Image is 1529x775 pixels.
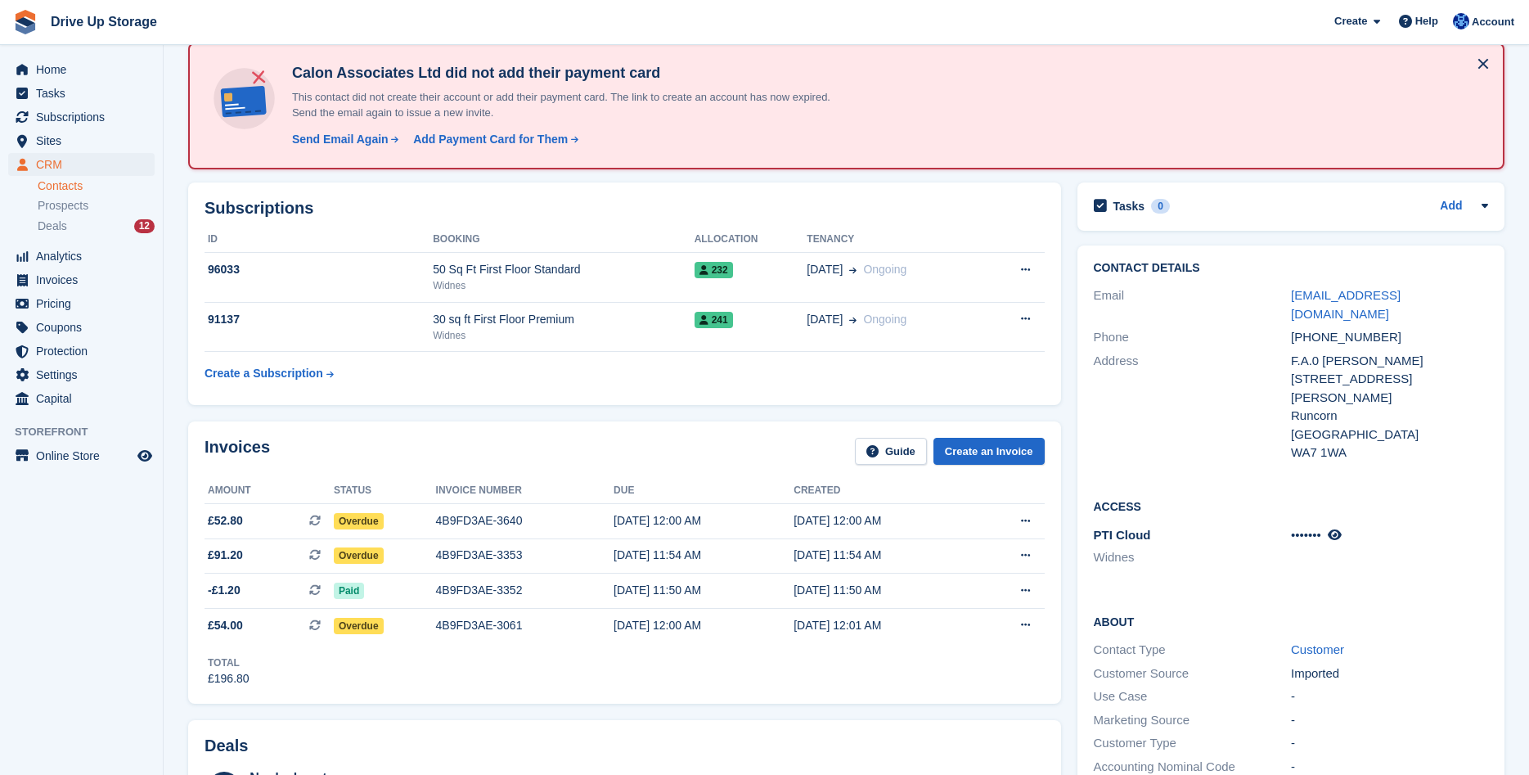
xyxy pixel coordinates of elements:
span: Deals [38,219,67,234]
span: Ongoing [863,263,906,276]
div: Imported [1291,665,1488,683]
span: Ongoing [863,313,906,326]
div: £196.80 [208,670,250,687]
div: Phone [1094,328,1291,347]
a: menu [8,444,155,467]
div: Runcorn [1291,407,1488,426]
div: [DATE] 11:50 AM [794,582,974,599]
span: Help [1415,13,1438,29]
img: Widnes Team [1453,13,1469,29]
div: Email [1094,286,1291,323]
span: £91.20 [208,547,243,564]
h2: Tasks [1113,199,1145,214]
th: Due [614,478,794,504]
h2: Contact Details [1094,262,1489,275]
a: [EMAIL_ADDRESS][DOMAIN_NAME] [1291,288,1401,321]
span: Settings [36,363,134,386]
span: [DATE] [807,311,843,328]
div: [PHONE_NUMBER] [1291,328,1488,347]
th: Created [794,478,974,504]
span: Account [1472,14,1514,30]
span: Storefront [15,424,163,440]
span: Pricing [36,292,134,315]
div: 4B9FD3AE-3352 [436,582,614,599]
div: - [1291,711,1488,730]
a: Create an Invoice [933,438,1045,465]
div: 4B9FD3AE-3061 [436,617,614,634]
img: stora-icon-8386f47178a22dfd0bd8f6a31ec36ba5ce8667c1dd55bd0f319d3a0aa187defe.svg [13,10,38,34]
div: 50 Sq Ft First Floor Standard [433,261,695,278]
div: - [1291,734,1488,753]
span: Coupons [36,316,134,339]
h2: Subscriptions [205,199,1045,218]
div: 4B9FD3AE-3353 [436,547,614,564]
div: Contact Type [1094,641,1291,660]
span: 241 [695,312,733,328]
a: Preview store [135,446,155,466]
div: F.A.0 [PERSON_NAME] [1291,352,1488,371]
h2: Deals [205,737,248,755]
span: Subscriptions [36,106,134,128]
span: Analytics [36,245,134,268]
div: Add Payment Card for Them [413,131,568,148]
div: Customer Source [1094,665,1291,683]
div: Customer Type [1094,734,1291,753]
a: Prospects [38,197,155,214]
a: menu [8,268,155,291]
h2: Access [1094,498,1489,514]
span: Paid [334,583,364,599]
a: Deals 12 [38,218,155,235]
div: - [1291,687,1488,706]
div: [DATE] 11:54 AM [794,547,974,564]
div: 30 sq ft First Floor Premium [433,311,695,328]
div: [DATE] 11:50 AM [614,582,794,599]
span: £54.00 [208,617,243,634]
a: menu [8,82,155,105]
span: Overdue [334,618,384,634]
img: no-card-linked-e7822e413c904bf8b177c4d89f31251c4716f9871600ec3ca5bfc59e148c83f4.svg [209,64,279,133]
a: Customer [1291,642,1344,656]
span: Sites [36,129,134,152]
span: Protection [36,340,134,363]
span: Tasks [36,82,134,105]
div: Total [208,656,250,670]
div: [DATE] 12:01 AM [794,617,974,634]
div: Send Email Again [292,131,389,148]
div: Marketing Source [1094,711,1291,730]
a: menu [8,129,155,152]
p: This contact did not create their account or add their payment card. The link to create an accoun... [286,89,858,121]
a: menu [8,245,155,268]
a: menu [8,340,155,363]
div: Address [1094,352,1291,462]
a: menu [8,106,155,128]
span: Create [1334,13,1367,29]
div: [DATE] 12:00 AM [794,512,974,529]
span: Invoices [36,268,134,291]
th: Status [334,478,436,504]
span: ••••••• [1291,528,1321,542]
a: menu [8,387,155,410]
div: 4B9FD3AE-3640 [436,512,614,529]
div: Widnes [433,328,695,343]
a: menu [8,153,155,176]
span: Online Store [36,444,134,467]
div: 96033 [205,261,433,278]
div: Use Case [1094,687,1291,706]
a: menu [8,58,155,81]
h2: About [1094,613,1489,629]
div: [DATE] 11:54 AM [614,547,794,564]
a: Guide [855,438,927,465]
span: PTI Cloud [1094,528,1151,542]
div: 0 [1151,199,1170,214]
a: Add Payment Card for Them [407,131,580,148]
span: CRM [36,153,134,176]
span: -£1.20 [208,582,241,599]
span: Home [36,58,134,81]
span: Overdue [334,513,384,529]
th: Tenancy [807,227,983,253]
span: 232 [695,262,733,278]
th: Booking [433,227,695,253]
div: WA7 1WA [1291,444,1488,462]
span: Overdue [334,547,384,564]
th: Invoice number [436,478,614,504]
